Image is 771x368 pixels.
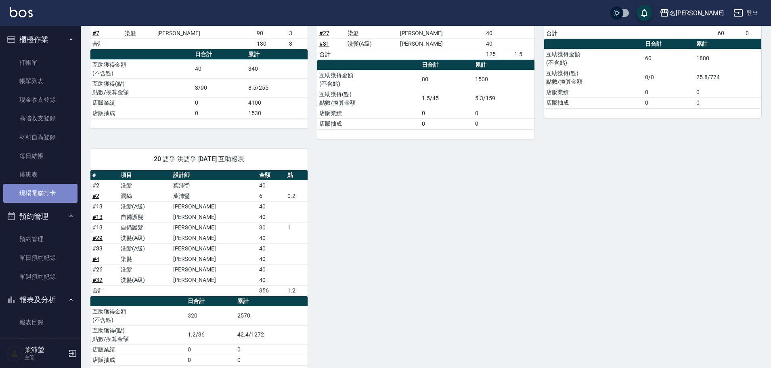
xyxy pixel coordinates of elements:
td: 0 [694,87,761,97]
div: 名[PERSON_NAME] [669,8,724,18]
img: Person [6,345,23,362]
td: 60 [643,49,694,68]
td: 互助獲得(點) 點數/換算金額 [544,68,643,87]
td: [PERSON_NAME] [171,254,258,264]
td: 40 [484,38,512,49]
th: 累計 [246,49,308,60]
a: 報表目錄 [3,313,78,332]
td: 洗髮 [119,180,171,191]
td: 0 [744,28,761,38]
td: 3 [287,38,308,49]
td: 洗髮 [119,264,171,275]
a: #27 [319,30,329,36]
button: 櫃檯作業 [3,29,78,50]
td: 4100 [246,97,308,108]
p: 主管 [25,354,66,361]
h5: 葉沛瑩 [25,346,66,354]
td: 染髮 [346,28,398,38]
th: 累計 [694,39,761,49]
td: 40 [257,264,285,275]
th: 點 [285,170,308,181]
td: 80 [420,70,473,89]
td: [PERSON_NAME] [171,212,258,222]
a: 現場電腦打卡 [3,184,78,202]
td: 1.2 [285,285,308,296]
td: 356 [257,285,285,296]
button: 報表及分析 [3,289,78,310]
td: 互助獲得(點) 點數/換算金額 [317,89,420,108]
td: 30 [257,222,285,233]
td: 2570 [235,306,308,325]
a: #31 [319,40,329,47]
td: 1.5/45 [420,89,473,108]
table: a dense table [90,170,308,296]
td: 洗髮(A級) [346,38,398,49]
td: [PERSON_NAME] [398,28,484,38]
a: #13 [92,214,103,220]
td: 店販業績 [90,344,186,355]
td: 0.2 [285,191,308,201]
td: [PERSON_NAME] [171,201,258,212]
td: [PERSON_NAME] [171,264,258,275]
table: a dense table [317,7,534,60]
button: 登出 [730,6,761,21]
th: 金額 [257,170,285,181]
td: 自備護髮 [119,212,171,222]
a: 打帳單 [3,53,78,72]
th: 日合計 [193,49,246,60]
a: 單週預約紀錄 [3,267,78,286]
td: [PERSON_NAME] [155,28,255,38]
a: 帳單列表 [3,72,78,90]
a: 每日結帳 [3,147,78,165]
td: 0 [235,355,308,365]
td: 5.3/159 [473,89,534,108]
button: 名[PERSON_NAME] [656,5,727,21]
td: 0 [235,344,308,355]
td: 葉沛瑩 [171,191,258,201]
a: #29 [92,235,103,241]
td: 店販業績 [544,87,643,97]
td: [PERSON_NAME] [171,275,258,285]
td: 0 [643,97,694,108]
th: 日合計 [186,296,235,307]
a: 高階收支登錄 [3,109,78,128]
th: 累計 [235,296,308,307]
a: 排班表 [3,165,78,184]
td: 6 [257,191,285,201]
td: 90 [255,28,287,38]
td: 互助獲得金額 (不含點) [317,70,420,89]
td: 合計 [90,285,119,296]
td: 42.4/1272 [235,325,308,344]
td: 40 [257,180,285,191]
table: a dense table [317,60,534,129]
td: 1 [285,222,308,233]
td: 0 [193,108,246,118]
th: 日合計 [420,60,473,70]
td: 0 [420,118,473,129]
td: 60 [716,28,744,38]
td: 互助獲得(點) 點數/換算金額 [90,325,186,344]
td: 店販抽成 [90,108,193,118]
td: 葉沛瑩 [171,180,258,191]
a: #2 [92,193,99,199]
table: a dense table [90,296,308,366]
td: 40 [257,275,285,285]
td: 0/0 [643,68,694,87]
td: 互助獲得金額 (不含點) [90,306,186,325]
td: 40 [257,254,285,264]
a: #13 [92,224,103,231]
a: #4 [92,256,99,262]
td: 合計 [317,49,346,59]
td: 1880 [694,49,761,68]
a: #26 [92,266,103,273]
td: 0 [473,108,534,118]
a: 預約管理 [3,230,78,248]
td: 0 [193,97,246,108]
a: #13 [92,203,103,210]
td: 洗髮(A級) [119,201,171,212]
td: 自備護髮 [119,222,171,233]
td: 1.2/36 [186,325,235,344]
td: 0 [186,355,235,365]
td: 染髮 [123,28,155,38]
td: 125 [484,49,512,59]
